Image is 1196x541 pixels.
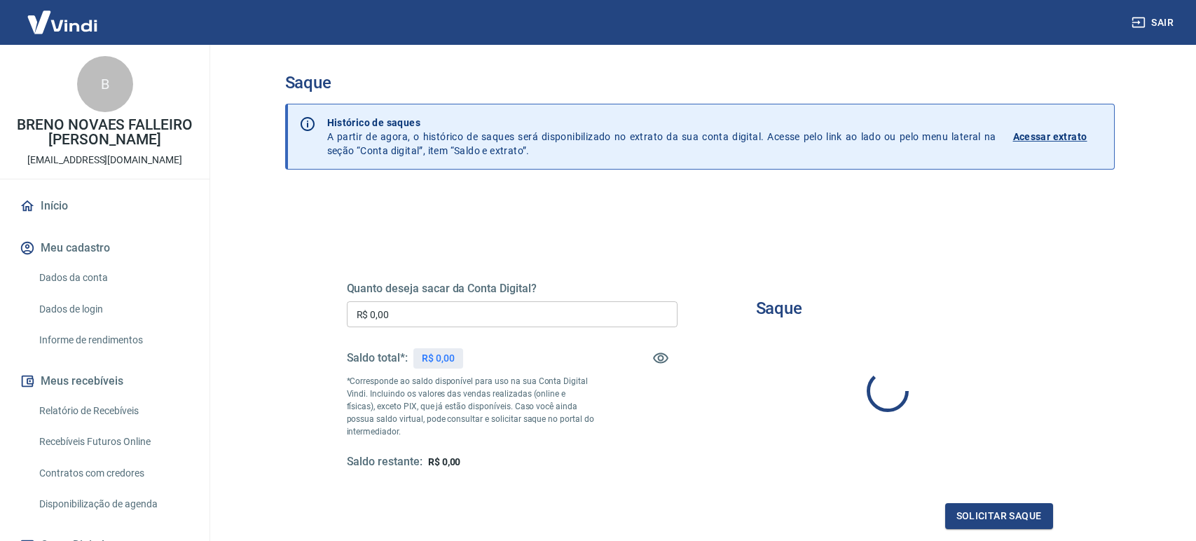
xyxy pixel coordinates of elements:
[34,263,193,292] a: Dados da conta
[34,459,193,488] a: Contratos com credores
[34,295,193,324] a: Dados de login
[17,233,193,263] button: Meu cadastro
[327,116,996,130] p: Histórico de saques
[77,56,133,112] div: B
[347,375,595,438] p: *Corresponde ao saldo disponível para uso na sua Conta Digital Vindi. Incluindo os valores das ve...
[756,299,803,318] h3: Saque
[1013,130,1087,144] p: Acessar extrato
[17,1,108,43] img: Vindi
[27,153,182,167] p: [EMAIL_ADDRESS][DOMAIN_NAME]
[34,490,193,519] a: Disponibilização de agenda
[17,366,193,397] button: Meus recebíveis
[428,456,461,467] span: R$ 0,00
[347,282,678,296] h5: Quanto deseja sacar da Conta Digital?
[285,73,1115,93] h3: Saque
[34,326,193,355] a: Informe de rendimentos
[327,116,996,158] p: A partir de agora, o histórico de saques será disponibilizado no extrato da sua conta digital. Ac...
[34,397,193,425] a: Relatório de Recebíveis
[1013,116,1103,158] a: Acessar extrato
[34,427,193,456] a: Recebíveis Futuros Online
[422,351,455,366] p: R$ 0,00
[945,503,1053,529] button: Solicitar saque
[17,191,193,221] a: Início
[11,118,198,147] p: BRENO NOVAES FALLEIRO [PERSON_NAME]
[347,455,422,470] h5: Saldo restante:
[347,351,408,365] h5: Saldo total*:
[1129,10,1179,36] button: Sair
